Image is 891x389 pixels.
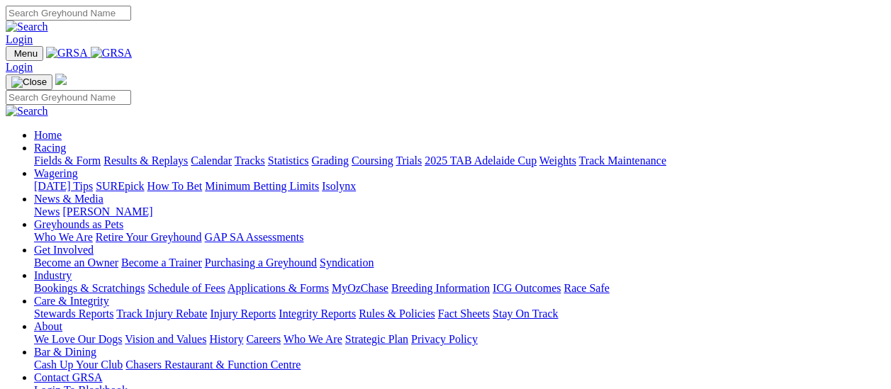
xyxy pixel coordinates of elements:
[228,282,329,294] a: Applications & Forms
[205,231,304,243] a: GAP SA Assessments
[210,308,276,320] a: Injury Reports
[11,77,47,88] img: Close
[391,282,490,294] a: Breeding Information
[246,333,281,345] a: Careers
[34,129,62,141] a: Home
[6,33,33,45] a: Login
[34,371,102,383] a: Contact GRSA
[46,47,88,60] img: GRSA
[125,359,301,371] a: Chasers Restaurant & Function Centre
[34,256,118,269] a: Become an Owner
[34,142,66,154] a: Racing
[34,282,145,294] a: Bookings & Scratchings
[34,154,885,167] div: Racing
[34,256,885,269] div: Get Involved
[34,346,96,358] a: Bar & Dining
[55,74,67,85] img: logo-grsa-white.png
[438,308,490,320] a: Fact Sheets
[493,308,558,320] a: Stay On Track
[34,154,101,167] a: Fields & Form
[116,308,207,320] a: Track Injury Rebate
[147,282,225,294] a: Schedule of Fees
[6,21,48,33] img: Search
[34,205,885,218] div: News & Media
[396,154,422,167] a: Trials
[121,256,202,269] a: Become a Trainer
[205,180,319,192] a: Minimum Betting Limits
[34,231,93,243] a: Who We Are
[34,295,109,307] a: Care & Integrity
[268,154,309,167] a: Statistics
[34,333,885,346] div: About
[284,333,342,345] a: Who We Are
[235,154,265,167] a: Tracks
[34,193,103,205] a: News & Media
[312,154,349,167] a: Grading
[96,231,202,243] a: Retire Your Greyhound
[539,154,576,167] a: Weights
[34,308,113,320] a: Stewards Reports
[6,90,131,105] input: Search
[279,308,356,320] a: Integrity Reports
[34,205,60,218] a: News
[34,180,885,193] div: Wagering
[34,333,122,345] a: We Love Our Dogs
[6,105,48,118] img: Search
[34,180,93,192] a: [DATE] Tips
[493,282,561,294] a: ICG Outcomes
[564,282,609,294] a: Race Safe
[6,61,33,73] a: Login
[6,6,131,21] input: Search
[34,308,885,320] div: Care & Integrity
[34,359,885,371] div: Bar & Dining
[91,47,133,60] img: GRSA
[411,333,478,345] a: Privacy Policy
[191,154,232,167] a: Calendar
[205,256,317,269] a: Purchasing a Greyhound
[34,167,78,179] a: Wagering
[34,218,123,230] a: Greyhounds as Pets
[359,308,435,320] a: Rules & Policies
[62,205,152,218] a: [PERSON_NAME]
[332,282,388,294] a: MyOzChase
[352,154,393,167] a: Coursing
[34,269,72,281] a: Industry
[6,74,52,90] button: Toggle navigation
[322,180,356,192] a: Isolynx
[96,180,144,192] a: SUREpick
[103,154,188,167] a: Results & Replays
[425,154,537,167] a: 2025 TAB Adelaide Cup
[125,333,206,345] a: Vision and Values
[345,333,408,345] a: Strategic Plan
[320,256,374,269] a: Syndication
[34,282,885,295] div: Industry
[209,333,243,345] a: History
[34,244,94,256] a: Get Involved
[579,154,666,167] a: Track Maintenance
[6,46,43,61] button: Toggle navigation
[34,359,123,371] a: Cash Up Your Club
[34,231,885,244] div: Greyhounds as Pets
[147,180,203,192] a: How To Bet
[34,320,62,332] a: About
[14,48,38,59] span: Menu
